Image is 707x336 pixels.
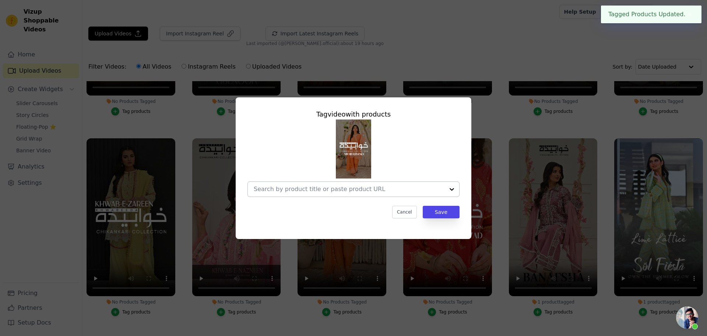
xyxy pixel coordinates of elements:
[601,6,701,23] div: Tagged Products Updated.
[247,109,460,119] div: Tag video with products
[423,206,460,218] button: Save
[676,306,698,329] a: Open chat
[686,10,694,19] button: Close
[254,186,444,193] input: Search by product title or paste product URL
[336,119,371,179] img: reel-preview-01itzq-wp.myshopify.com-3578622817247358867_70458064679.jpeg
[392,206,417,218] button: Cancel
